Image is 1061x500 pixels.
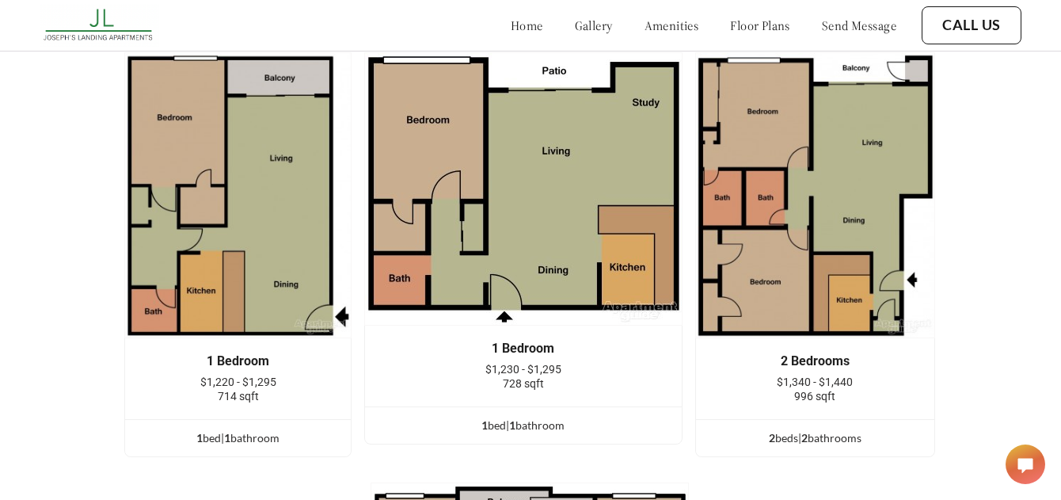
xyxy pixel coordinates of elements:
img: example [364,52,683,326]
a: home [511,17,543,33]
div: 2 Bedrooms [720,354,911,368]
span: 714 sqft [218,390,259,403]
img: josephs_landing_logo.png [40,4,159,47]
div: 1 Bedroom [149,354,327,368]
span: 1 [481,418,488,432]
span: $1,230 - $1,295 [485,363,561,376]
a: Call Us [942,17,1001,34]
button: Call Us [922,6,1021,44]
span: 2 [801,431,808,445]
a: send message [822,17,896,33]
div: bed | bathroom [365,417,682,434]
div: bed s | bathroom s [696,429,934,447]
img: example [695,52,935,338]
span: $1,220 - $1,295 [200,376,276,388]
span: 728 sqft [503,377,544,390]
span: 1 [196,431,203,445]
div: 1 Bedroom [389,342,658,356]
span: 1 [509,418,515,432]
a: gallery [575,17,613,33]
a: amenities [645,17,699,33]
div: bed | bathroom [125,429,351,447]
img: example [124,52,352,338]
span: $1,340 - $1,440 [777,376,853,388]
span: 1 [224,431,230,445]
span: 996 sqft [794,390,835,403]
a: floor plans [730,17,790,33]
span: 2 [769,431,775,445]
